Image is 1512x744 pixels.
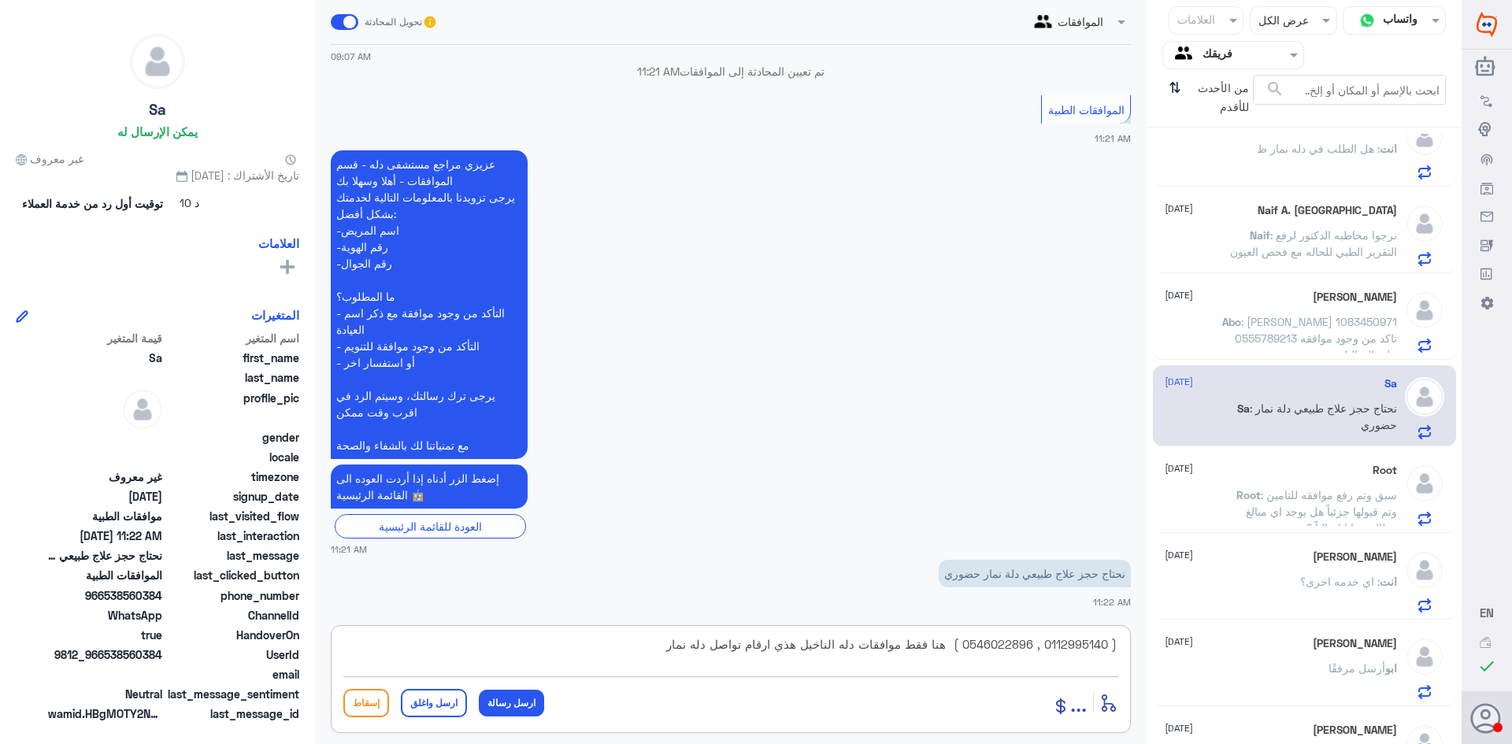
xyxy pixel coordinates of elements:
p: 27/8/2025, 11:21 AM [331,150,528,459]
img: yourTeam.svg [1175,43,1199,67]
span: Naif [1250,228,1270,242]
span: موافقات الطبية [48,508,162,524]
img: defaultAdmin.png [131,35,184,88]
span: توقيت أول رد من خدمة العملاء [22,195,163,212]
span: انت [1380,575,1397,588]
img: defaultAdmin.png [1405,117,1444,157]
span: [DATE] [1165,202,1193,216]
span: تاريخ الأشتراك : [DATE] [16,167,299,183]
span: phone_number [165,587,299,604]
span: ... [1070,688,1087,716]
p: 27/8/2025, 11:22 AM [939,560,1131,587]
span: wamid.HBgMOTY2NTM4NTYwMzg0FQIAEhgUM0ExMTk1MkM0NjhCNzQ2MDI2RkUA [48,705,162,722]
h5: ابو فيصل [1313,637,1397,650]
span: null [48,666,162,683]
img: defaultAdmin.png [1405,291,1444,330]
h5: Root [1373,464,1397,477]
span: 11:21 AM [1095,133,1131,143]
span: : اي خدمه اخرى؟ [1300,575,1380,588]
img: defaultAdmin.png [1405,464,1444,503]
h5: Naif A. Hazzazi [1258,204,1397,217]
span: 11:21 AM [637,65,680,78]
p: 27/8/2025, 11:21 AM [331,465,528,509]
span: انت [1380,142,1397,155]
img: defaultAdmin.png [1405,550,1444,590]
span: last_clicked_button [165,567,299,583]
h6: المتغيرات [251,308,299,322]
h5: Sa [1384,377,1397,391]
h5: Abo Saad [1313,291,1397,304]
span: last_message_id [165,705,299,722]
img: defaultAdmin.png [123,390,162,429]
span: Root [1236,488,1261,502]
span: من الأحدث للأقدم [1187,75,1253,120]
span: 10 د [169,190,211,218]
span: profile_pic [165,390,299,426]
span: اسم المتغير [165,330,299,346]
span: locale [165,449,299,465]
h5: Ahmad Al-Qaisi [1313,550,1397,564]
span: [DATE] [1165,461,1193,476]
span: last_name [165,369,299,386]
span: Abo [1222,315,1241,328]
span: [DATE] [1165,375,1193,389]
input: ابحث بالإسم أو المكان أو إلخ.. [1254,76,1445,104]
span: 2025-08-27T06:07:45.909Z [48,488,162,505]
span: نحتاج حجز علاج طبيعي دلة نمار حضوري [48,547,162,564]
span: ChannelId [165,607,299,624]
span: 11:21 AM [331,542,367,556]
img: Widebot Logo [1477,12,1497,37]
span: last_visited_flow [165,508,299,524]
i: ⇅ [1169,75,1181,115]
span: الموافقات الطبية [1048,103,1125,117]
span: UserId [165,646,299,663]
span: 966538560384 [48,587,162,604]
span: signup_date [165,488,299,505]
span: search [1266,80,1284,98]
span: Sa [1237,402,1250,415]
span: last_interaction [165,527,299,544]
span: [DATE] [1165,288,1193,302]
span: قيمة المتغير [48,330,162,346]
span: [DATE] [1165,548,1193,562]
span: 11:22 AM [1093,597,1131,607]
i: check [1477,657,1496,676]
span: الموافقات الطبية [48,567,162,583]
span: 2 [48,607,162,624]
span: : هل الطلب في دله نمار ظ [1257,142,1380,155]
div: العودة للقائمة الرئيسية [335,514,526,539]
button: ارسل واغلق [401,689,467,717]
span: تحويل المحادثة [365,15,422,29]
span: last_message [165,547,299,564]
span: : نرجوا مخاطبه الدكتور لرفع التقرير الطبي للحاله مع فحص العيون [1230,228,1397,258]
span: timezone [165,468,299,485]
span: 9812_966538560384 [48,646,162,663]
img: whatsapp.png [1355,9,1379,32]
img: defaultAdmin.png [1405,637,1444,676]
span: gender [165,429,299,446]
span: : [PERSON_NAME] 1083450971 0555789213 تاكد من وجود موافقه على التحاليل [1235,315,1397,361]
button: ... [1070,685,1087,720]
h6: يمكن الإرسال له [117,124,198,139]
span: أرسل مرفقًا [1329,661,1385,675]
button: ارسل رسالة [479,690,544,716]
span: Sa [48,350,162,366]
span: 0 [48,686,162,702]
button: search [1266,76,1284,102]
span: 2025-08-27T08:22:18.972Z [48,527,162,544]
div: العلامات [1175,11,1215,31]
span: EN [1480,605,1494,620]
span: : نحتاج حجز علاج طبيعي دلة نمار حضوري [1250,402,1397,431]
span: [DATE] [1165,635,1193,649]
span: [DATE] [1165,721,1193,735]
button: EN [1480,605,1494,621]
span: 09:07 AM [331,50,371,63]
span: null [48,429,162,446]
h5: Nora [1313,724,1397,737]
span: true [48,627,162,643]
span: first_name [165,350,299,366]
span: null [48,449,162,465]
span: email [165,666,299,683]
button: الصورة الشخصية [1472,703,1502,733]
h6: العلامات [258,236,299,250]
